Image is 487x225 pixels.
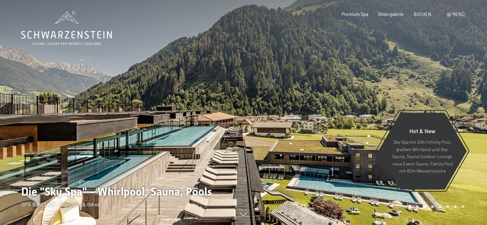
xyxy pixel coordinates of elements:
a: Bildergalerie [378,12,404,17]
div: Carousel Page 8 [461,205,465,208]
div: Carousel Pagination [406,205,464,208]
div: Carousel Page 6 [446,205,450,208]
div: Carousel Page 7 [454,205,457,208]
a: BUCHEN [414,12,431,17]
div: Carousel Page 5 [439,205,442,208]
div: Carousel Page 3 [424,205,427,208]
p: Sky Spa mit 23m Infinity Pool, großem Whirlpool und Sky-Sauna, Sauna Outdoor Lounge, neue Event-S... [392,139,453,175]
div: Carousel Page 2 [416,205,419,208]
a: Premium Spa [342,12,368,17]
div: Carousel Page 4 [431,205,434,208]
a: Hot & New Sky Spa mit 23m Infinity Pool, großem Whirlpool und Sky-Sauna, Sauna Outdoor Lounge, ne... [378,112,467,190]
span: Hot & New [410,127,435,134]
div: Carousel Page 1 (Current Slide) [408,205,411,208]
span: Menü [452,12,465,17]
